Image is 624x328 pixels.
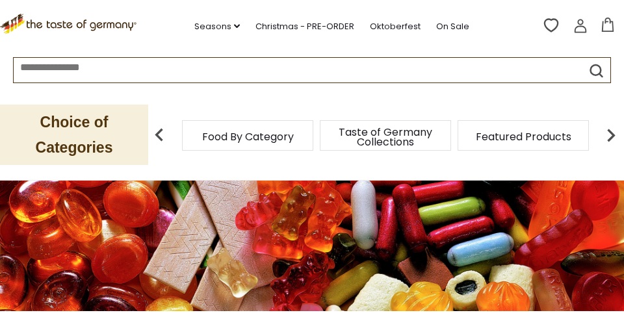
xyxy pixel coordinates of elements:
a: Christmas - PRE-ORDER [255,19,354,34]
img: next arrow [598,122,624,148]
a: Taste of Germany Collections [333,127,437,147]
a: Oktoberfest [370,19,421,34]
a: Food By Category [202,132,294,142]
a: Featured Products [476,132,571,142]
a: Seasons [194,19,240,34]
a: On Sale [436,19,469,34]
img: previous arrow [146,122,172,148]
